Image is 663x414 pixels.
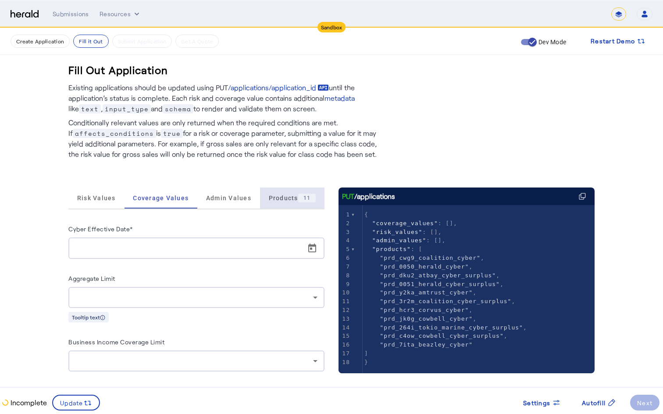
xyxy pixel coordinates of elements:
[339,323,351,332] div: 14
[161,129,183,138] span: true
[11,10,39,18] img: Herald Logo
[73,129,156,138] span: affects_conditions
[339,332,351,340] div: 15
[364,229,442,235] span: : [],
[364,298,515,304] span: ,
[575,395,623,410] button: Autofill
[68,114,384,159] p: Conditionally relevant values are only returned when the required conditions are met. If is for a...
[516,395,568,410] button: Settings
[100,10,141,18] button: Resources dropdown menu
[103,104,151,113] span: input_type
[73,35,108,48] button: Fill it Out
[339,315,351,323] div: 13
[79,104,101,113] span: text
[342,191,354,202] span: PUT
[364,333,508,339] span: ,
[339,288,351,297] div: 10
[364,211,368,218] span: {
[380,263,469,270] span: "prd_0050_herald_cyber"
[68,82,384,114] p: Existing applications should be updated using PUT until the application’s status is complete. Eac...
[591,36,635,46] span: Restart Demo
[77,195,116,201] span: Risk Values
[163,104,193,113] span: schema
[364,237,446,244] span: : [],
[380,289,473,296] span: "prd_y2ka_amtrust_cyber"
[339,219,351,228] div: 2
[68,338,164,346] label: Business Income Coverage Limit
[175,35,219,48] button: Get A Quote
[68,312,109,322] div: Tooltip text
[339,340,351,349] div: 16
[380,341,473,348] span: "prd_7ita_beazley_cyber"
[380,324,523,331] span: "prd_264i_tokio_marine_cyber_surplus"
[380,333,503,339] span: "prd_c4ow_cowbell_cyber_surplus"
[52,395,100,410] button: Update
[339,358,351,367] div: 18
[228,82,329,93] a: /applications/application_id
[60,398,83,407] span: Update
[372,220,438,226] span: "coverage_values"
[53,10,89,18] div: Submissions
[364,289,477,296] span: ,
[324,93,355,103] a: metadata
[339,280,351,289] div: 9
[364,281,504,287] span: ,
[339,349,351,358] div: 17
[380,298,511,304] span: "prd_3r2m_coalition_cyber_surplus"
[112,35,172,48] button: Submit Application
[364,324,527,331] span: ,
[364,359,368,365] span: }
[269,194,316,202] span: Products
[339,254,351,262] div: 6
[380,281,500,287] span: "prd_0051_herald_cyber_surplus"
[339,210,351,219] div: 1
[206,195,251,201] span: Admin Values
[68,275,115,282] label: Aggregate Limit
[364,307,473,313] span: ,
[298,194,316,202] div: 11
[339,262,351,271] div: 7
[364,246,423,252] span: : [
[342,191,395,202] div: /applications
[339,306,351,315] div: 12
[11,35,70,48] button: Create Application
[364,255,485,261] span: ,
[339,236,351,245] div: 4
[372,229,423,235] span: "risk_values"
[302,238,323,259] button: Open calendar
[364,220,457,226] span: : [],
[372,246,411,252] span: "products"
[9,397,47,408] p: Incomplete
[380,315,473,322] span: "prd_jk0g_cowbell_cyber"
[339,271,351,280] div: 8
[380,272,496,279] span: "prd_dku2_atbay_cyber_surplus"
[380,307,469,313] span: "prd_hcr3_corvus_cyber"
[339,228,351,237] div: 3
[133,195,189,201] span: Coverage Values
[68,225,133,233] label: Cyber Effective Date*
[339,245,351,254] div: 5
[372,237,427,244] span: "admin_values"
[364,263,473,270] span: ,
[339,297,351,306] div: 11
[317,22,346,32] div: Sandbox
[364,315,477,322] span: ,
[380,255,481,261] span: "prd_cwg9_coalition_cyber"
[364,272,500,279] span: ,
[537,38,566,46] label: Dev Mode
[582,398,606,407] span: Autofill
[68,63,168,77] h3: Fill Out Application
[523,398,550,407] span: Settings
[584,33,652,49] button: Restart Demo
[364,350,368,357] span: ]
